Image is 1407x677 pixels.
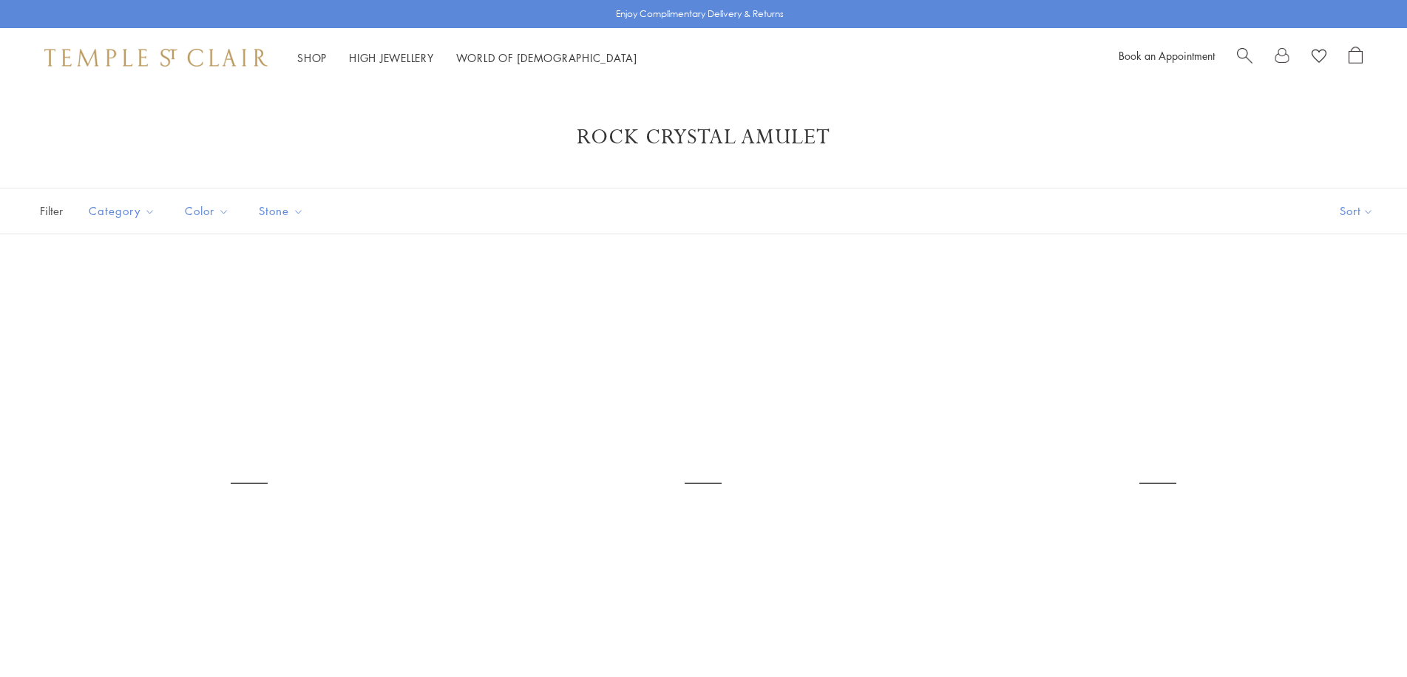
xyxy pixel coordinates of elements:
p: Enjoy Complimentary Delivery & Returns [616,7,784,21]
a: Search [1237,47,1252,69]
a: Book an Appointment [1119,48,1215,63]
span: Category [81,202,166,220]
h1: Rock Crystal Amulet [59,124,1348,151]
button: Show sort by [1306,188,1407,234]
img: Temple St. Clair [44,49,268,67]
button: Color [174,194,240,228]
button: Category [78,194,166,228]
nav: Main navigation [297,49,637,67]
span: Color [177,202,240,220]
a: ShopShop [297,50,327,65]
a: World of [DEMOGRAPHIC_DATA]World of [DEMOGRAPHIC_DATA] [456,50,637,65]
a: View Wishlist [1312,47,1326,69]
button: Stone [248,194,315,228]
span: Stone [251,202,315,220]
a: Open Shopping Bag [1349,47,1363,69]
a: High JewelleryHigh Jewellery [349,50,434,65]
